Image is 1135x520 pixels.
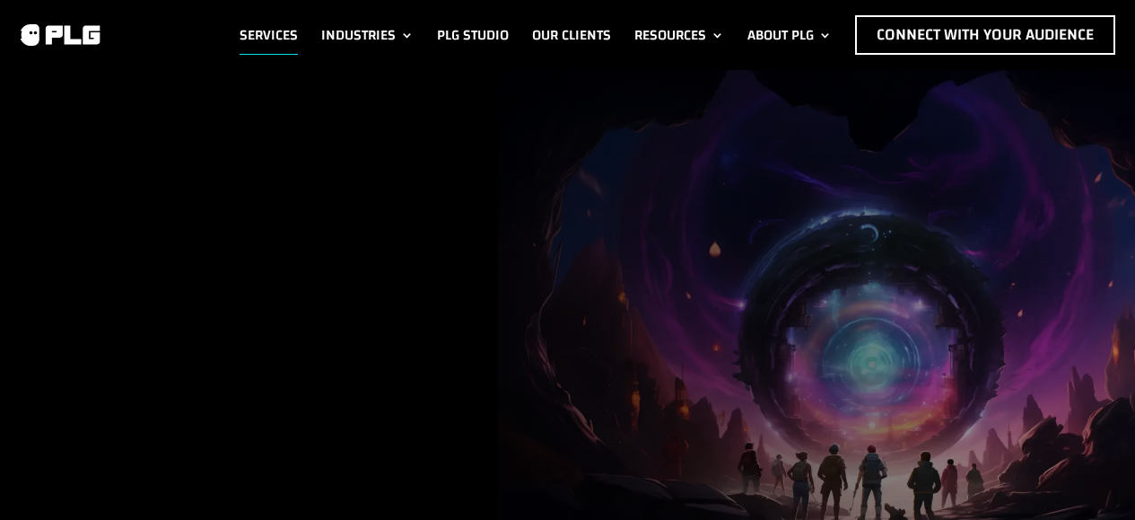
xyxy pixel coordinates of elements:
a: Services [240,15,298,55]
a: Our Clients [532,15,611,55]
a: Industries [321,15,414,55]
a: About PLG [747,15,832,55]
a: Connect with Your Audience [855,15,1115,55]
a: PLG Studio [437,15,509,55]
a: Resources [634,15,724,55]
